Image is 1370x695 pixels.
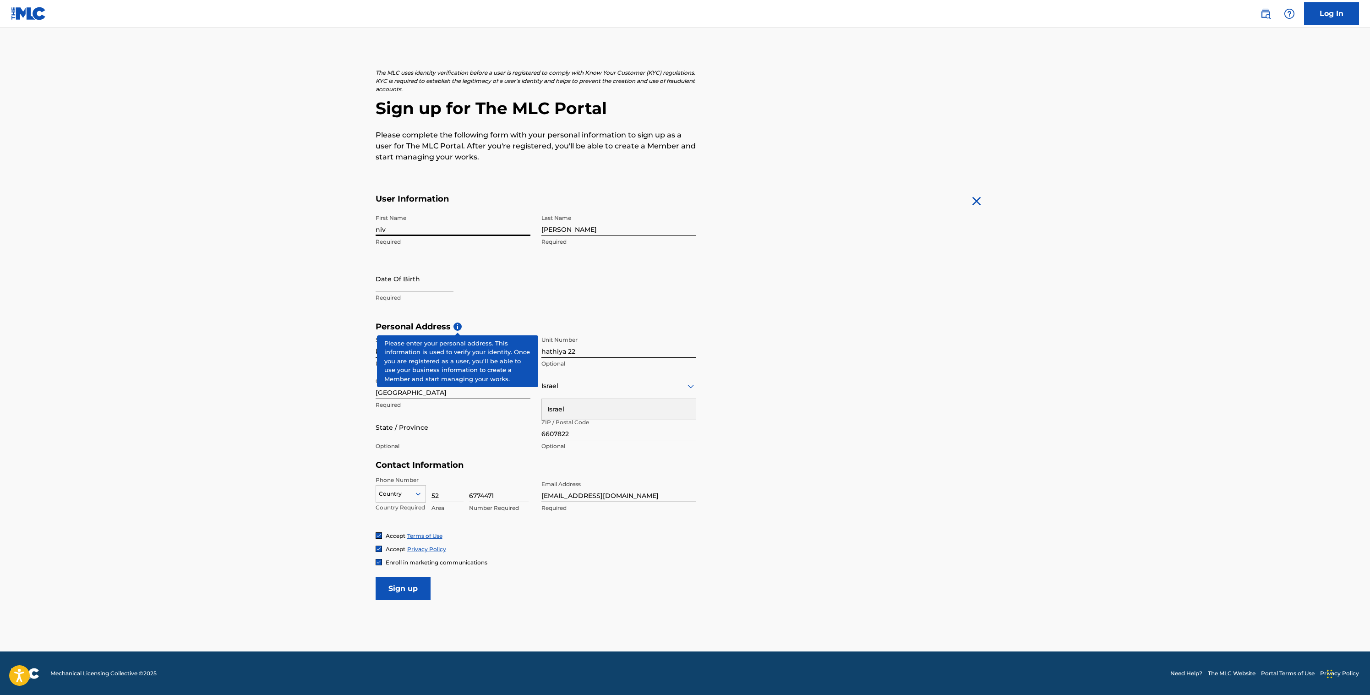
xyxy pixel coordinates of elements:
[969,194,984,208] img: close
[541,360,696,368] p: Optional
[376,503,426,512] p: Country Required
[376,559,382,565] img: checkbox
[541,442,696,450] p: Optional
[386,546,405,553] span: Accept
[1304,2,1359,25] a: Log In
[407,532,442,539] a: Terms of Use
[541,238,696,246] p: Required
[376,130,696,163] p: Please complete the following form with your personal information to sign up as a user for The ML...
[376,294,530,302] p: Required
[376,360,530,368] p: Required
[376,194,696,204] h5: User Information
[376,322,995,332] h5: Personal Address
[376,238,530,246] p: Required
[431,504,464,512] p: Area
[542,399,696,420] div: Israel
[376,533,382,538] img: checkbox
[1284,8,1295,19] img: help
[50,669,157,678] span: Mechanical Licensing Collective © 2025
[1327,660,1332,688] div: Drag
[1260,8,1271,19] img: search
[1261,669,1315,678] a: Portal Terms of Use
[386,532,405,539] span: Accept
[1280,5,1299,23] div: Help
[386,559,487,566] span: Enroll in marketing communications
[376,69,696,93] p: The MLC uses identity verification before a user is registered to comply with Know Your Customer ...
[1256,5,1275,23] a: Public Search
[376,98,995,119] h2: Sign up for The MLC Portal
[1324,651,1370,695] iframe: Chat Widget
[1320,669,1359,678] a: Privacy Policy
[453,323,462,331] span: i
[541,504,696,512] p: Required
[469,504,529,512] p: Number Required
[376,442,530,450] p: Optional
[407,546,446,553] a: Privacy Policy
[1208,669,1255,678] a: The MLC Website
[11,7,46,20] img: MLC Logo
[376,401,530,409] p: Required
[376,460,696,471] h5: Contact Information
[1170,669,1202,678] a: Need Help?
[376,577,431,600] input: Sign up
[376,546,382,552] img: checkbox
[11,668,39,679] img: logo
